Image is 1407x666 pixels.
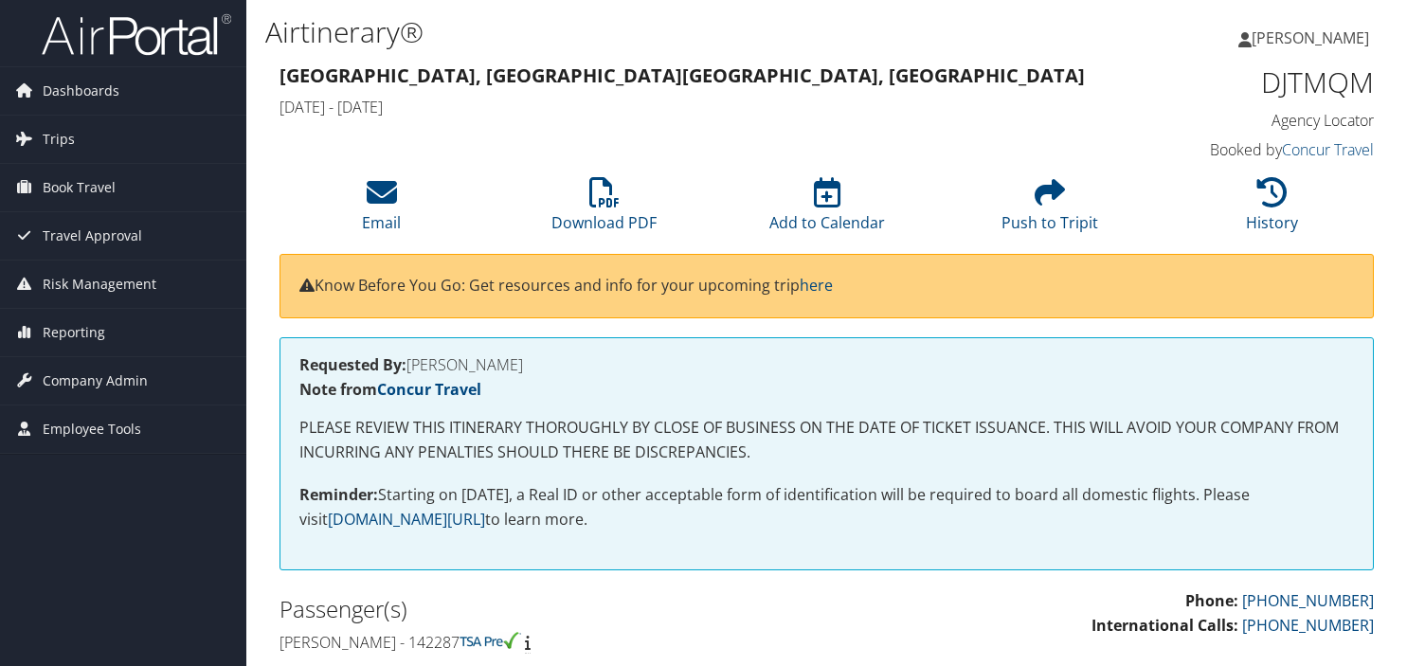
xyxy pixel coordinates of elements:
[1246,188,1298,233] a: History
[1001,188,1098,233] a: Push to Tripit
[1242,615,1374,636] a: [PHONE_NUMBER]
[1122,110,1374,131] h4: Agency Locator
[1282,139,1374,160] a: Concur Travel
[299,416,1354,464] p: PLEASE REVIEW THIS ITINERARY THOROUGHLY BY CLOSE OF BUSINESS ON THE DATE OF TICKET ISSUANCE. THIS...
[551,188,657,233] a: Download PDF
[43,357,148,405] span: Company Admin
[43,212,142,260] span: Travel Approval
[800,275,833,296] a: here
[1238,9,1388,66] a: [PERSON_NAME]
[280,593,813,625] h2: Passenger(s)
[280,632,813,653] h4: [PERSON_NAME] - 142287
[299,483,1354,531] p: Starting on [DATE], a Real ID or other acceptable form of identification will be required to boar...
[265,12,1014,52] h1: Airtinerary®
[43,261,156,308] span: Risk Management
[299,274,1354,298] p: Know Before You Go: Get resources and info for your upcoming trip
[299,354,406,375] strong: Requested By:
[299,484,378,505] strong: Reminder:
[362,188,401,233] a: Email
[769,188,885,233] a: Add to Calendar
[280,63,1085,88] strong: [GEOGRAPHIC_DATA], [GEOGRAPHIC_DATA] [GEOGRAPHIC_DATA], [GEOGRAPHIC_DATA]
[1185,590,1238,611] strong: Phone:
[43,116,75,163] span: Trips
[43,309,105,356] span: Reporting
[299,357,1354,372] h4: [PERSON_NAME]
[43,164,116,211] span: Book Travel
[1252,27,1369,48] span: [PERSON_NAME]
[1122,139,1374,160] h4: Booked by
[299,379,481,400] strong: Note from
[1091,615,1238,636] strong: International Calls:
[377,379,481,400] a: Concur Travel
[328,509,485,530] a: [DOMAIN_NAME][URL]
[42,12,231,57] img: airportal-logo.png
[1122,63,1374,102] h1: DJTMQM
[280,97,1093,117] h4: [DATE] - [DATE]
[460,632,521,649] img: tsa-precheck.png
[1242,590,1374,611] a: [PHONE_NUMBER]
[43,67,119,115] span: Dashboards
[43,405,141,453] span: Employee Tools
